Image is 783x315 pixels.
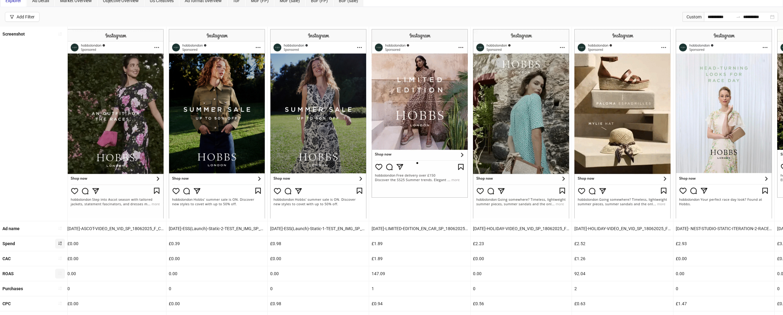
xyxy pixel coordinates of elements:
div: 2 [572,281,673,296]
b: CPC [2,301,11,306]
b: Spend [2,241,15,246]
div: £0.00 [673,251,774,266]
div: £1.26 [572,251,673,266]
div: 147.09 [369,266,470,281]
span: sort-ascending [58,226,62,230]
div: £0.00 [65,296,166,311]
div: Custom [683,12,704,22]
img: Screenshot 120228434343430624 [270,29,366,218]
img: Screenshot 120230994506770624 [676,29,772,218]
div: £0.00 [166,296,267,311]
img: Screenshot 120228920322700624 [67,29,164,218]
div: £0.98 [268,296,369,311]
img: Screenshot 120228434306590624 [169,29,265,218]
div: 0 [166,281,267,296]
span: sort-ascending [58,256,62,260]
div: [DATE]-LIMITED-EDITION_EN_CAR_SP_18062025_F_NSE_SC24_USP9_OCCASION – Copy [369,221,470,236]
div: 92.04 [572,266,673,281]
b: Ad name [2,226,20,231]
b: Screenshot [2,32,25,36]
div: £2.52 [572,236,673,251]
div: £0.94 [369,296,470,311]
span: filter [10,15,14,19]
div: £1.89 [369,236,470,251]
div: £0.00 [65,251,166,266]
div: [DATE]-ASCOT-VIDEO_EN_VID_SP_18062025_F_CC_SC24_None_OCCASION [65,221,166,236]
b: Purchases [2,286,23,291]
span: sort-ascending [58,286,62,290]
div: [DATE]-ESS(Launch)-Static-2-TEST_EN_IMG_SP_13062025_F_CC_SC24_USP1_SALE [166,221,267,236]
b: CAC [2,256,11,261]
span: sort-ascending [58,271,62,275]
div: £0.63 [572,296,673,311]
div: £0.39 [166,236,267,251]
div: £0.00 [65,236,166,251]
img: Screenshot 120229832439150624 [372,29,468,198]
div: 0.00 [471,266,572,281]
img: Screenshot 120229832439200624 [473,29,569,218]
div: 0.00 [268,266,369,281]
div: 0 [673,281,774,296]
div: 0.00 [65,266,166,281]
div: 1 [369,281,470,296]
div: £2.93 [673,236,774,251]
div: [DATE]-HOLIDAY-VIDEO_EN_VID_SP_18062025_F_CC_SC24_USP9_BAU [572,221,673,236]
div: 0 [268,281,369,296]
span: sort-ascending [58,241,62,245]
div: £2.23 [471,236,572,251]
span: sort-ascending [58,32,62,36]
span: sort-ascending [58,301,62,306]
div: 0 [65,281,166,296]
div: £0.00 [166,251,267,266]
div: 0 [471,281,572,296]
span: to [736,14,741,19]
div: £0.56 [471,296,572,311]
div: 0.00 [166,266,267,281]
div: Add Filter [17,14,35,19]
div: 0.00 [673,266,774,281]
div: £1.89 [369,251,470,266]
div: £1.47 [673,296,774,311]
div: [DATE]-ESS(Launch)-Static-1-TEST_EN_IMG_SP_13062025_F_CC_SC24_USP1_SALE [268,221,369,236]
span: swap-right [736,14,741,19]
button: Add Filter [5,12,40,22]
div: [DATE]- NEST-STUDIO-STATIC-ITERATION-2-RACES_EN_IMG_SP_23072025_F_NSE_SC24_None_BAU [673,221,774,236]
div: [DATE]-HOLIDAY-VIDEO_EN_VID_SP_18062025_F_NSE_SC24_USP9_BAU – Copy [471,221,572,236]
b: ROAS [2,271,14,276]
div: £0.98 [268,236,369,251]
div: £0.00 [268,251,369,266]
img: Screenshot 120228920330640624 [574,29,671,218]
div: £0.00 [471,251,572,266]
